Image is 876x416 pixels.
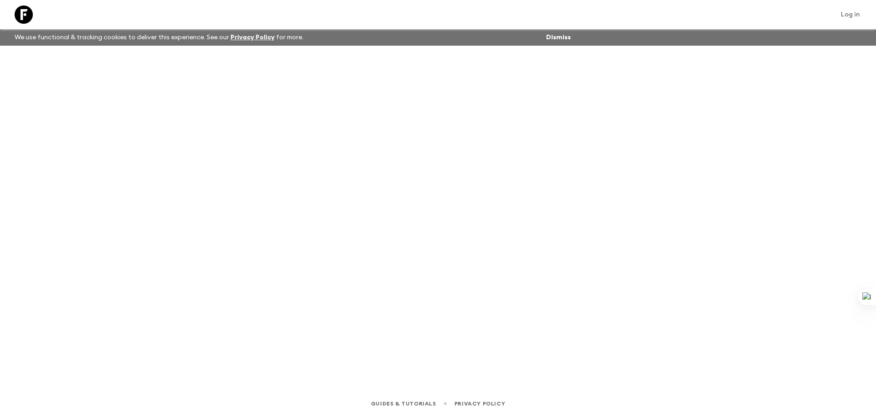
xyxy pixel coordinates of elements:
a: Log in [836,8,865,21]
button: Dismiss [544,31,573,44]
a: Privacy Policy [454,399,505,409]
a: Guides & Tutorials [371,399,436,409]
p: We use functional & tracking cookies to deliver this experience. See our for more. [11,29,307,46]
a: Privacy Policy [230,34,275,41]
